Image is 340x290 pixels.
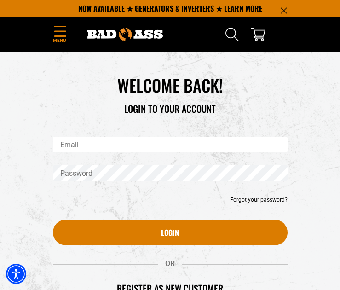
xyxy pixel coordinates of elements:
h1: WELCOME BACK! [53,75,288,95]
button: Login [53,220,288,245]
div: Accessibility Menu [6,264,26,284]
span: Menu [53,37,67,44]
span: OR [158,259,182,268]
a: Forgot your password? [230,196,288,204]
summary: Menu [53,24,67,46]
summary: Search [225,27,240,42]
h3: LOGIN TO YOUR ACCOUNT [53,103,288,115]
img: Bad Ass Extension Cords [87,28,163,41]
